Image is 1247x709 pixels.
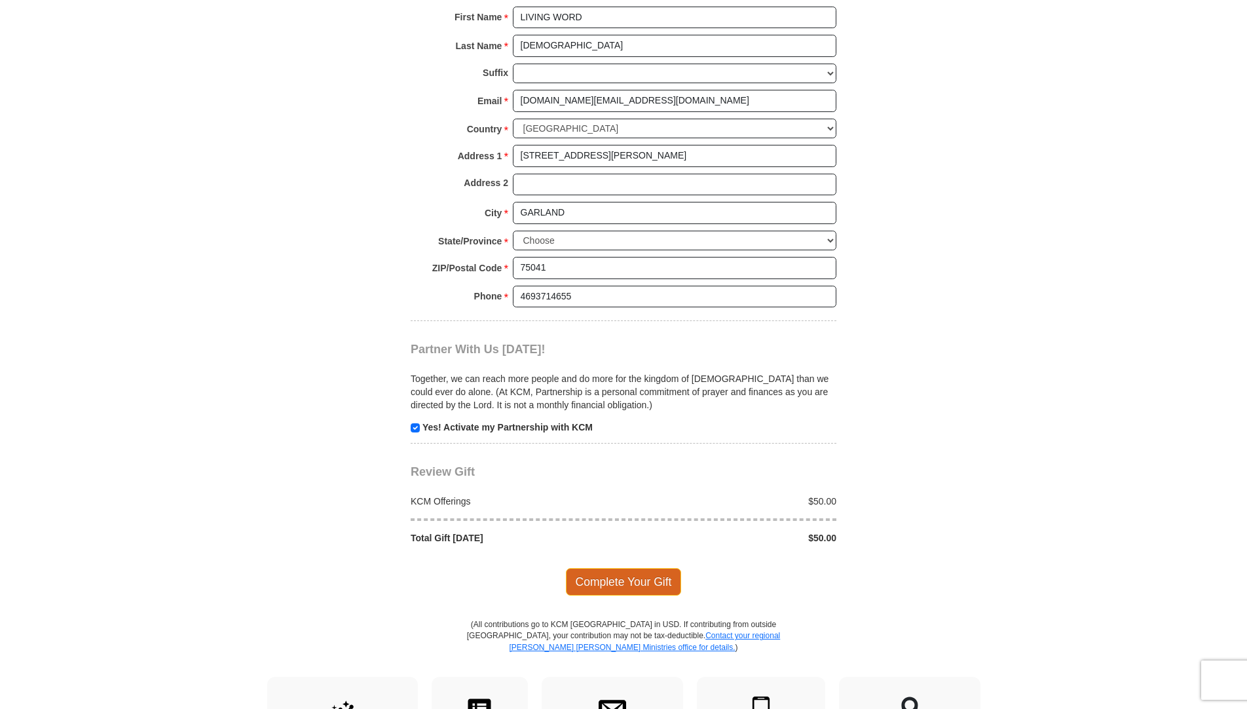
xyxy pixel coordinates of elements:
[422,422,593,432] strong: Yes! Activate my Partnership with KCM
[477,92,502,110] strong: Email
[464,174,508,192] strong: Address 2
[483,64,508,82] strong: Suffix
[438,232,502,250] strong: State/Province
[467,120,502,138] strong: Country
[474,287,502,305] strong: Phone
[623,495,844,508] div: $50.00
[509,631,780,651] a: Contact your regional [PERSON_NAME] [PERSON_NAME] Ministries office for details.
[404,495,624,508] div: KCM Offerings
[466,619,781,676] p: (All contributions go to KCM [GEOGRAPHIC_DATA] in USD. If contributing from outside [GEOGRAPHIC_D...
[623,531,844,545] div: $50.00
[432,259,502,277] strong: ZIP/Postal Code
[458,147,502,165] strong: Address 1
[456,37,502,55] strong: Last Name
[411,343,546,356] span: Partner With Us [DATE]!
[411,465,475,478] span: Review Gift
[411,372,836,412] p: Together, we can reach more people and do more for the kingdom of [DEMOGRAPHIC_DATA] than we coul...
[455,8,502,26] strong: First Name
[566,568,682,596] span: Complete Your Gift
[485,204,502,222] strong: City
[404,531,624,545] div: Total Gift [DATE]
